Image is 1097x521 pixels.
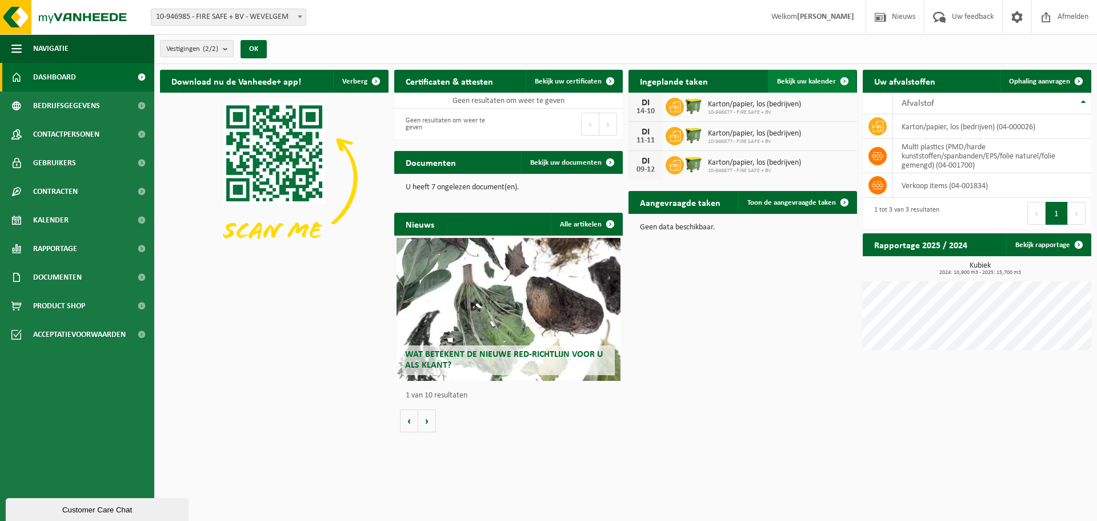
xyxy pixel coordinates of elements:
span: Contracten [33,177,78,206]
a: Bekijk uw kalender [768,70,856,93]
h2: Documenten [394,151,467,173]
div: DI [634,98,657,108]
span: Dashboard [33,63,76,92]
span: Bedrijfsgegevens [33,92,100,120]
span: 10-946877 - FIRE SAFE + BV [708,168,801,174]
a: Bekijk rapportage [1006,233,1090,256]
td: verkoop items (04-001834) [893,173,1091,198]
span: Kalender [33,206,69,234]
td: Geen resultaten om weer te geven [394,93,623,109]
img: WB-1100-HPE-GN-50 [684,154,703,174]
a: Bekijk uw certificaten [526,70,622,93]
h3: Kubiek [868,262,1091,276]
a: Wat betekent de nieuwe RED-richtlijn voor u als klant? [397,238,620,381]
button: Volgende [418,409,436,432]
img: WB-1100-HPE-GN-50 [684,125,703,145]
span: 2024: 10,900 m3 - 2025: 15,700 m3 [868,270,1091,276]
span: Bekijk uw documenten [530,159,602,166]
p: Geen data beschikbaar. [640,224,846,232]
td: multi plastics (PMD/harde kunststoffen/spanbanden/EPS/folie naturel/folie gemengd) (04-001700) [893,139,1091,173]
span: 10-946877 - FIRE SAFE + BV [708,109,801,116]
div: 09-12 [634,166,657,174]
span: Rapportage [33,234,77,263]
span: Gebruikers [33,149,76,177]
span: Contactpersonen [33,120,99,149]
div: 14-10 [634,108,657,116]
img: WB-1100-HPE-GN-50 [684,96,703,116]
button: Next [1068,202,1086,225]
div: DI [634,128,657,137]
div: 11-11 [634,137,657,145]
div: Geen resultaten om weer te geven [400,112,503,137]
h2: Uw afvalstoffen [863,70,947,92]
h2: Ingeplande taken [628,70,719,92]
count: (2/2) [203,45,218,53]
span: Documenten [33,263,82,292]
img: Download de VHEPlus App [160,93,389,264]
span: Verberg [342,78,367,85]
span: Navigatie [33,34,69,63]
span: Karton/papier, los (bedrijven) [708,100,801,109]
p: 1 van 10 resultaten [406,392,617,400]
span: Ophaling aanvragen [1009,78,1070,85]
a: Alle artikelen [551,213,622,236]
a: Toon de aangevraagde taken [738,191,856,214]
span: Product Shop [33,292,85,320]
button: Verberg [333,70,387,93]
span: Acceptatievoorwaarden [33,320,126,349]
div: DI [634,157,657,166]
h2: Aangevraagde taken [628,191,732,213]
button: OK [241,40,267,58]
button: Vorige [400,409,418,432]
button: Next [599,113,617,136]
span: Wat betekent de nieuwe RED-richtlijn voor u als klant? [405,350,603,370]
span: Afvalstof [902,99,934,108]
span: 10-946985 - FIRE SAFE + BV - WEVELGEM [151,9,306,25]
span: 10-946985 - FIRE SAFE + BV - WEVELGEM [151,9,306,26]
iframe: chat widget [6,496,191,521]
span: Bekijk uw kalender [777,78,836,85]
button: Previous [1027,202,1046,225]
a: Ophaling aanvragen [1000,70,1090,93]
h2: Nieuws [394,213,446,235]
p: U heeft 7 ongelezen document(en). [406,184,611,192]
span: Vestigingen [166,41,218,58]
div: 1 tot 3 van 3 resultaten [868,201,939,226]
span: 10-946877 - FIRE SAFE + BV [708,138,801,145]
h2: Certificaten & attesten [394,70,505,92]
span: Bekijk uw certificaten [535,78,602,85]
h2: Rapportage 2025 / 2024 [863,233,979,256]
button: Previous [581,113,599,136]
span: Karton/papier, los (bedrijven) [708,129,801,138]
span: Karton/papier, los (bedrijven) [708,158,801,168]
button: Vestigingen(2/2) [160,40,234,57]
h2: Download nu de Vanheede+ app! [160,70,313,92]
a: Bekijk uw documenten [521,151,622,174]
td: karton/papier, los (bedrijven) (04-000026) [893,114,1091,139]
button: 1 [1046,202,1068,225]
strong: [PERSON_NAME] [797,13,854,21]
span: Toon de aangevraagde taken [747,199,836,206]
